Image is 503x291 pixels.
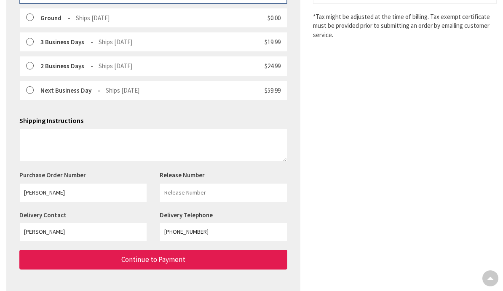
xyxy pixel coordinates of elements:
button: Continue to Payment [19,250,287,270]
label: Release Number [160,171,205,179]
label: Purchase Order Number [19,171,86,179]
label: Delivery Contact [19,211,69,219]
span: $19.99 [265,38,281,46]
span: $0.00 [268,14,281,22]
input: Purchase Order Number [19,183,147,202]
strong: 2 Business Days [40,62,93,70]
input: Release Number [160,183,287,202]
span: Shipping Instructions [19,116,83,125]
span: $59.99 [265,86,281,94]
strong: Ground [40,14,70,22]
span: Ships [DATE] [76,14,110,22]
: *Tax might be adjusted at the time of billing. Tax exempt certificate must be provided prior to s... [313,12,497,39]
span: Ships [DATE] [99,62,132,70]
span: $24.99 [265,62,281,70]
span: Ships [DATE] [106,86,139,94]
span: Ships [DATE] [99,38,132,46]
strong: 3 Business Days [40,38,93,46]
strong: Next Business Day [40,86,100,94]
span: Continue to Payment [121,255,185,264]
label: Delivery Telephone [160,211,215,219]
